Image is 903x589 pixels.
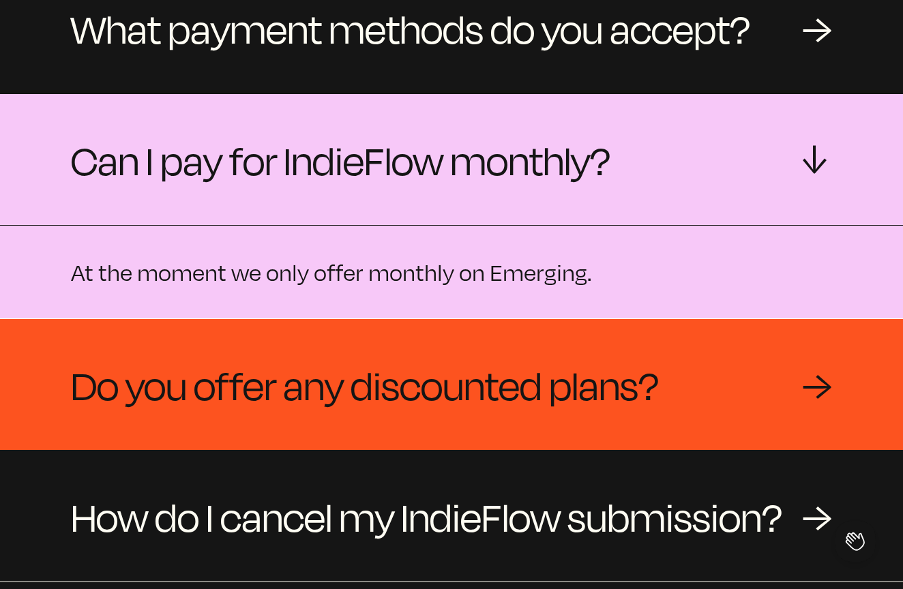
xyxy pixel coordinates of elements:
iframe: Toggle Customer Support [835,521,876,562]
div: → [797,145,838,175]
span: Do you offer any discounted plans? [71,352,659,417]
span: Can I pay for IndieFlow monthly? [71,127,610,192]
p: At the moment we only offer monthly on Emerging. [71,258,832,286]
div: → [802,364,832,405]
div: → [802,496,832,537]
div: → [802,7,832,48]
span: How do I cancel my IndieFlow submission? [71,483,782,549]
